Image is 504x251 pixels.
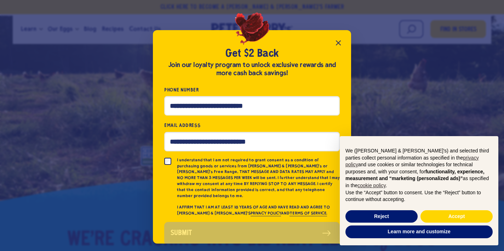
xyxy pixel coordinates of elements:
div: Join our loyalty program to unlock exclusive rewards and more cash back savings! [164,61,340,77]
input: I understand that I am not required to grant consent as a condition of purchasing goods or servic... [164,158,171,165]
a: cookie policy [357,183,385,188]
button: Submit [164,222,340,245]
p: Use the “Accept” button to consent. Use the “Reject” button to continue without accepting. [345,189,493,203]
a: TERMS OF SERVICE. [290,211,327,216]
button: Reject [345,210,418,223]
a: PRIVACY POLICY [251,211,281,216]
label: Phone Number [164,86,340,94]
button: Accept [420,210,493,223]
button: Close popup [331,36,345,50]
p: We ([PERSON_NAME] & [PERSON_NAME]'s) and selected third parties collect personal information as s... [345,147,493,189]
p: I understand that I am not required to grant consent as a condition of purchasing goods or servic... [177,157,340,199]
p: I AFFIRM THAT I AM AT LEAST 18 YEARS OF AGE AND HAVE READ AND AGREE TO [PERSON_NAME] & [PERSON_NA... [177,204,340,216]
h2: Get $2 Back [164,47,340,61]
button: Learn more and customize [345,225,493,238]
label: Email Address [164,121,340,129]
div: Notice [334,130,504,251]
